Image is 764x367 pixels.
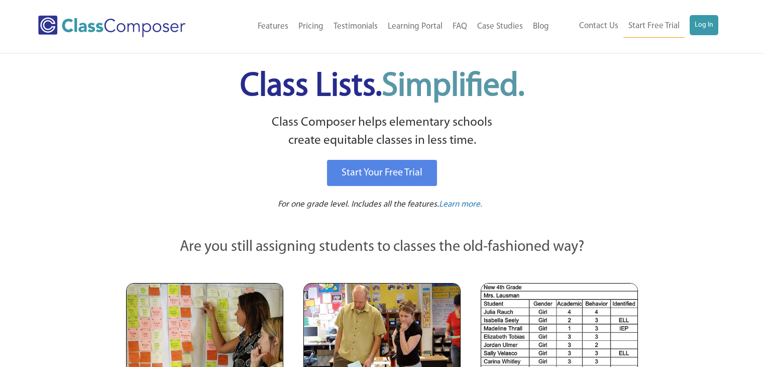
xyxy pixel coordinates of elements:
[382,70,524,103] span: Simplified.
[472,16,528,38] a: Case Studies
[690,15,718,35] a: Log In
[217,16,554,38] nav: Header Menu
[253,16,293,38] a: Features
[439,199,482,211] a: Learn more.
[623,15,685,38] a: Start Free Trial
[342,168,422,178] span: Start Your Free Trial
[38,16,185,37] img: Class Composer
[448,16,472,38] a: FAQ
[293,16,329,38] a: Pricing
[327,160,437,186] a: Start Your Free Trial
[554,15,718,38] nav: Header Menu
[383,16,448,38] a: Learning Portal
[574,15,623,37] a: Contact Us
[329,16,383,38] a: Testimonials
[278,200,439,209] span: For one grade level. Includes all the features.
[439,200,482,209] span: Learn more.
[240,70,524,103] span: Class Lists.
[126,236,638,258] p: Are you still assigning students to classes the old-fashioned way?
[528,16,554,38] a: Blog
[125,114,640,150] p: Class Composer helps elementary schools create equitable classes in less time.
